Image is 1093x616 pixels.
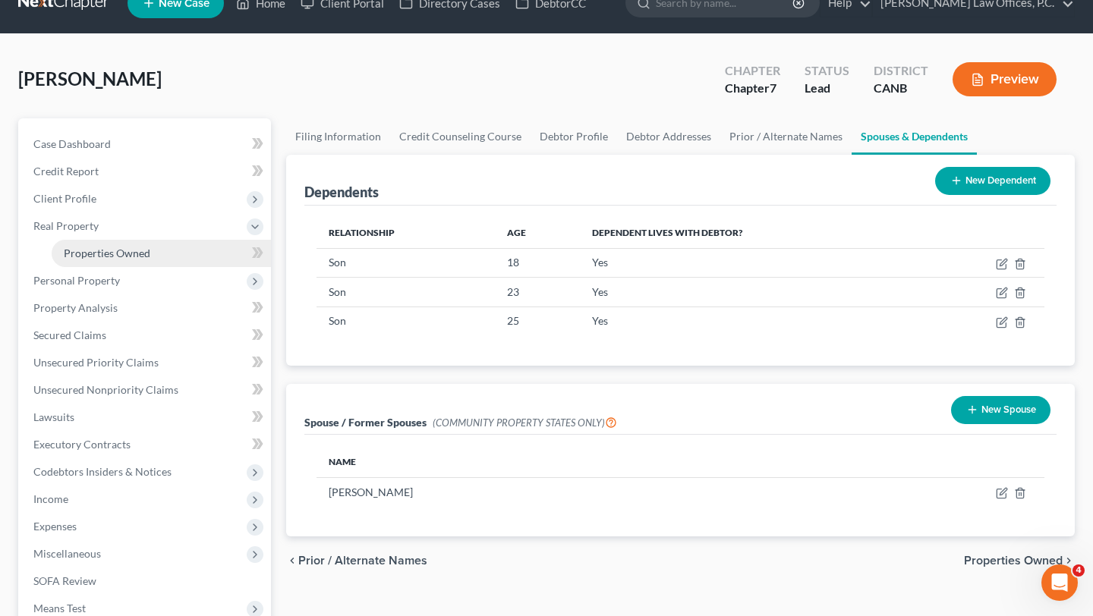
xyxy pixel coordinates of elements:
[935,167,1050,195] button: New Dependent
[874,80,928,97] div: CANB
[33,328,106,341] span: Secured Claims
[770,80,776,95] span: 7
[33,192,96,205] span: Client Profile
[21,404,271,431] a: Lawsuits
[317,477,783,506] td: [PERSON_NAME]
[33,356,159,369] span: Unsecured Priority Claims
[495,306,580,335] td: 25
[531,118,617,155] a: Debtor Profile
[495,248,580,277] td: 18
[304,416,427,429] span: Spouse / Former Spouses
[33,574,96,587] span: SOFA Review
[317,218,495,248] th: Relationship
[317,447,783,477] th: Name
[725,62,780,80] div: Chapter
[33,410,74,423] span: Lawsuits
[21,322,271,349] a: Secured Claims
[33,465,172,478] span: Codebtors Insiders & Notices
[580,278,924,306] td: Yes
[33,165,99,178] span: Credit Report
[21,294,271,322] a: Property Analysis
[33,383,178,396] span: Unsecured Nonpriority Claims
[33,602,86,614] span: Means Test
[64,247,150,259] span: Properties Owned
[580,306,924,335] td: Yes
[1041,564,1078,601] iframe: Intercom live chat
[1063,555,1075,567] i: chevron_right
[21,158,271,185] a: Credit Report
[298,555,427,567] span: Prior / Alternate Names
[286,555,298,567] i: chevron_left
[33,301,118,314] span: Property Analysis
[852,118,977,155] a: Spouses & Dependents
[874,62,928,80] div: District
[286,555,427,567] button: chevron_left Prior / Alternate Names
[805,80,849,97] div: Lead
[720,118,852,155] a: Prior / Alternate Names
[580,248,924,277] td: Yes
[21,567,271,595] a: SOFA Review
[286,118,390,155] a: Filing Information
[495,278,580,306] td: 23
[21,376,271,404] a: Unsecured Nonpriority Claims
[805,62,849,80] div: Status
[951,396,1050,424] button: New Spouse
[304,183,379,201] div: Dependents
[21,130,271,158] a: Case Dashboard
[21,431,271,458] a: Executory Contracts
[317,306,495,335] td: Son
[317,248,495,277] td: Son
[33,547,101,560] span: Miscellaneous
[1073,564,1085,577] span: 4
[21,349,271,376] a: Unsecured Priority Claims
[495,218,580,248] th: Age
[617,118,720,155] a: Debtor Addresses
[33,520,77,533] span: Expenses
[33,219,99,232] span: Real Property
[33,492,68,505] span: Income
[964,555,1063,567] span: Properties Owned
[317,278,495,306] td: Son
[33,274,120,287] span: Personal Property
[725,80,780,97] div: Chapter
[33,137,111,150] span: Case Dashboard
[390,118,531,155] a: Credit Counseling Course
[953,62,1057,96] button: Preview
[33,438,131,451] span: Executory Contracts
[18,68,162,90] span: [PERSON_NAME]
[433,416,617,429] span: (COMMUNITY PROPERTY STATES ONLY)
[964,555,1075,567] button: Properties Owned chevron_right
[52,240,271,267] a: Properties Owned
[580,218,924,248] th: Dependent lives with debtor?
